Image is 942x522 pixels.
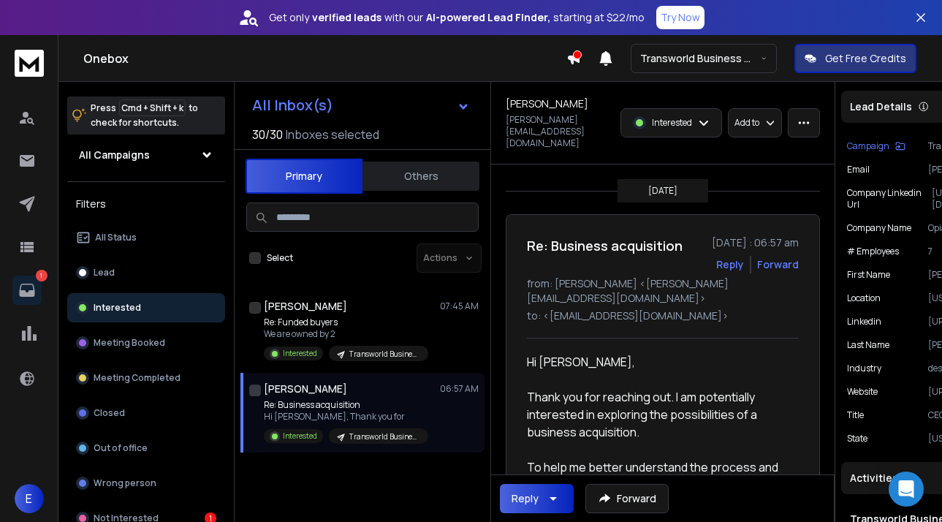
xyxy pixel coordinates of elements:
[264,399,428,411] p: Re: Business acquisition
[264,317,428,328] p: Re: Funded buyers
[94,477,156,489] p: Wrong person
[362,160,479,192] button: Others
[36,270,48,281] p: 1
[67,363,225,393] button: Meeting Completed
[527,388,787,441] div: Thank you for reaching out. I am potentially interested in exploring the possibilities of a busin...
[440,383,479,395] p: 06:57 AM
[527,235,683,256] h1: Re: Business acquisition
[269,10,645,25] p: Get only with our starting at $22/mo
[15,484,44,513] button: E
[585,484,669,513] button: Forward
[847,187,932,211] p: Company Linkedin Url
[734,117,759,129] p: Add to
[757,257,799,272] div: Forward
[500,484,574,513] button: Reply
[267,252,293,264] label: Select
[847,409,864,421] p: title
[252,126,283,143] span: 30 / 30
[246,159,362,194] button: Primary
[794,44,916,73] button: Get Free Credits
[264,382,347,396] h1: [PERSON_NAME]
[506,114,612,149] p: [PERSON_NAME][EMAIL_ADDRESS][DOMAIN_NAME]
[67,258,225,287] button: Lead
[119,99,186,116] span: Cmd + Shift + k
[94,337,165,349] p: Meeting Booked
[15,50,44,77] img: logo
[847,140,889,152] p: Campaign
[283,348,317,359] p: Interested
[67,398,225,428] button: Closed
[825,51,906,66] p: Get Free Credits
[94,372,181,384] p: Meeting Completed
[67,434,225,463] button: Out of office
[847,269,890,281] p: First Name
[847,363,881,374] p: industry
[847,222,911,234] p: Company Name
[67,194,225,214] h3: Filters
[67,223,225,252] button: All Status
[240,91,482,120] button: All Inbox(s)
[716,257,744,272] button: Reply
[847,339,889,351] p: Last Name
[850,99,912,114] p: Lead Details
[512,491,539,506] div: Reply
[349,349,419,360] p: Transworld Business Advisors | [GEOGRAPHIC_DATA]
[79,148,150,162] h1: All Campaigns
[847,433,867,445] p: State
[847,292,881,304] p: location
[94,302,141,314] p: Interested
[83,50,566,67] h1: Onebox
[506,97,588,111] h1: [PERSON_NAME]
[95,232,137,243] p: All Status
[67,140,225,170] button: All Campaigns
[847,140,905,152] button: Campaign
[426,10,550,25] strong: AI-powered Lead Finder,
[312,10,381,25] strong: verified leads
[440,300,479,312] p: 07:45 AM
[847,386,878,398] p: website
[640,51,761,66] p: Transworld Business Advisors of [GEOGRAPHIC_DATA]
[67,469,225,498] button: Wrong person
[264,299,347,314] h1: [PERSON_NAME]
[283,431,317,442] p: Interested
[712,235,799,250] p: [DATE] : 06:57 am
[91,101,198,130] p: Press to check for shortcuts.
[12,276,42,305] a: 1
[889,472,924,507] div: Open Intercom Messenger
[94,407,125,419] p: Closed
[94,442,148,454] p: Out of office
[656,6,704,29] button: Try Now
[67,328,225,358] button: Meeting Booked
[847,164,870,175] p: Email
[264,328,428,340] p: We are owned by 2
[527,309,799,323] p: to: <[EMAIL_ADDRESS][DOMAIN_NAME]>
[527,276,799,306] p: from: [PERSON_NAME] <[PERSON_NAME][EMAIL_ADDRESS][DOMAIN_NAME]>
[286,126,379,143] h3: Inboxes selected
[661,10,700,25] p: Try Now
[847,316,881,328] p: linkedin
[652,117,692,129] p: Interested
[648,185,677,197] p: [DATE]
[527,353,787,371] div: Hi [PERSON_NAME],
[67,293,225,322] button: Interested
[252,98,333,113] h1: All Inbox(s)
[94,267,115,279] p: Lead
[349,431,419,442] p: Transworld Business Advisors | [GEOGRAPHIC_DATA]
[264,411,428,423] p: Hi [PERSON_NAME], Thank you for
[847,246,899,257] p: # Employees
